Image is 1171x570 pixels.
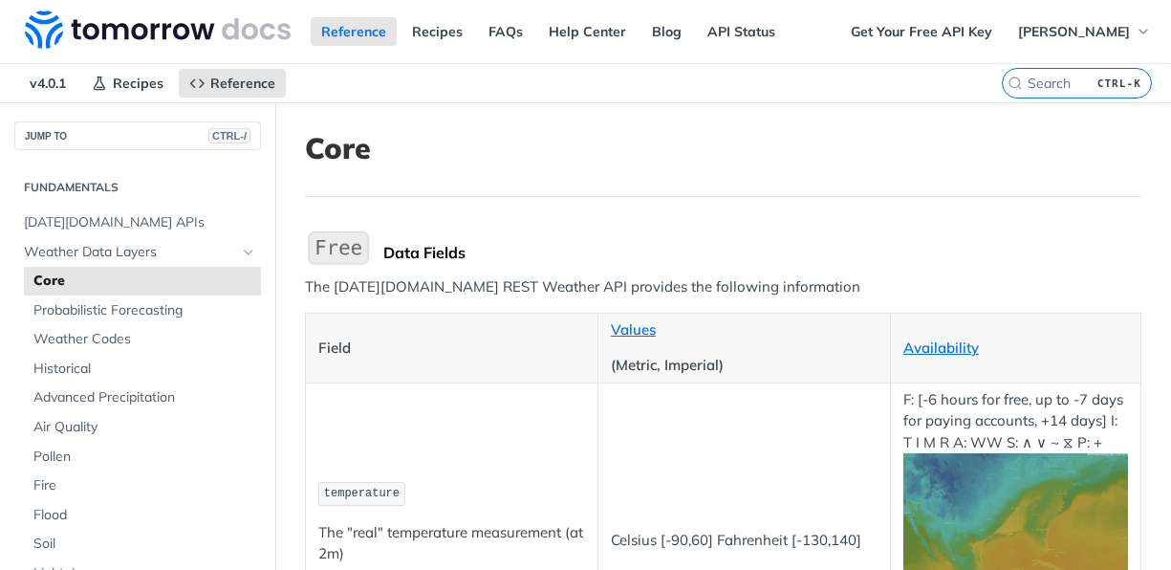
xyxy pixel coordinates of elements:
button: JUMP TOCTRL-/ [14,121,261,150]
span: Reference [210,75,275,92]
button: [PERSON_NAME] [1008,17,1161,46]
span: [DATE][DOMAIN_NAME] APIs [24,213,256,232]
span: Flood [33,506,256,525]
a: Weather Codes [24,325,261,354]
p: Celsius [-90,60] Fahrenheit [-130,140] [611,530,878,552]
span: v4.0.1 [19,69,76,98]
a: Air Quality [24,413,261,442]
span: Historical [33,360,256,379]
a: Weather Data LayersHide subpages for Weather Data Layers [14,238,261,267]
span: Soil [33,535,256,554]
p: The [DATE][DOMAIN_NAME] REST Weather API provides the following information [305,276,1141,298]
span: Fire [33,476,256,495]
p: (Metric, Imperial) [611,355,878,377]
svg: Search [1008,76,1023,91]
h2: Fundamentals [14,179,261,196]
a: Reference [179,69,286,98]
span: Advanced Precipitation [33,388,256,407]
a: Historical [24,355,261,384]
span: Weather Data Layers [24,243,236,262]
span: Expand image [903,511,1128,529]
a: Probabilistic Forecasting [24,296,261,325]
a: Flood [24,501,261,530]
span: CTRL-/ [208,128,250,143]
span: temperature [324,487,400,500]
a: Advanced Precipitation [24,384,261,412]
a: Get Your Free API Key [840,17,1003,46]
img: Tomorrow.io Weather API Docs [25,11,291,49]
span: Pollen [33,448,256,467]
a: Blog [641,17,692,46]
span: Probabilistic Forecasting [33,301,256,320]
span: Core [33,272,256,291]
a: FAQs [478,17,533,46]
span: Air Quality [33,418,256,437]
a: Core [24,267,261,296]
a: Values [611,320,656,339]
span: [PERSON_NAME] [1018,23,1130,40]
a: Fire [24,471,261,500]
span: Recipes [113,75,163,92]
span: Weather Codes [33,330,256,349]
a: [DATE][DOMAIN_NAME] APIs [14,208,261,237]
div: Data Fields [383,243,1141,262]
a: API Status [697,17,786,46]
button: Hide subpages for Weather Data Layers [241,245,256,260]
a: Pollen [24,443,261,471]
a: Soil [24,530,261,559]
h1: Core [305,131,1141,165]
a: Help Center [538,17,637,46]
a: Availability [903,339,979,357]
a: Reference [311,17,397,46]
p: Field [318,338,585,360]
p: The "real" temperature measurement (at 2m) [318,522,585,565]
kbd: CTRL-K [1093,74,1146,93]
a: Recipes [401,17,473,46]
a: Recipes [81,69,174,98]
